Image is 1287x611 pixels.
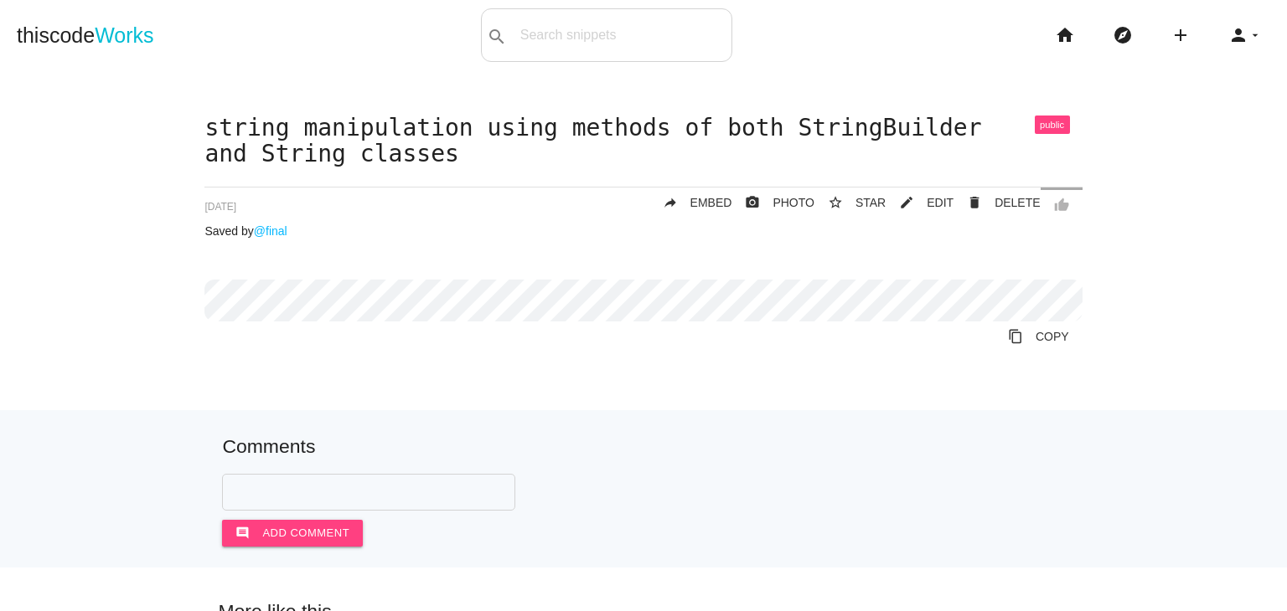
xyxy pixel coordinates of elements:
input: Search snippets [512,18,731,53]
i: content_copy [1008,321,1023,352]
a: photo_cameraPHOTO [731,187,814,218]
i: mode_edit [899,187,914,218]
button: commentAdd comment [222,520,363,547]
button: star_borderSTAR [814,187,886,218]
a: Copy to Clipboard [995,321,1083,352]
p: Saved by [204,224,1082,238]
i: reply [663,187,678,218]
i: home [1055,8,1075,62]
i: search [487,10,507,64]
a: thiscodeWorks [17,8,154,62]
a: mode_editEDIT [886,187,954,218]
span: DELETE [995,196,1040,209]
i: person [1228,8,1248,62]
i: add [1171,8,1191,62]
span: [DATE] [204,201,236,213]
i: photo_camera [745,187,760,218]
a: replyEMBED [649,187,732,218]
i: delete [967,187,982,218]
a: Delete Post [954,187,1040,218]
span: EDIT [927,196,954,209]
h5: Comments [222,436,1064,457]
span: EMBED [690,196,732,209]
span: STAR [855,196,886,209]
span: PHOTO [773,196,814,209]
span: Works [95,23,153,47]
button: search [482,9,512,61]
i: comment [235,520,250,547]
a: @final [254,224,287,238]
i: star_border [828,187,843,218]
i: explore [1113,8,1133,62]
h1: string manipulation using methods of both StringBuilder and String classes [204,116,1082,167]
i: arrow_drop_down [1248,8,1262,62]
